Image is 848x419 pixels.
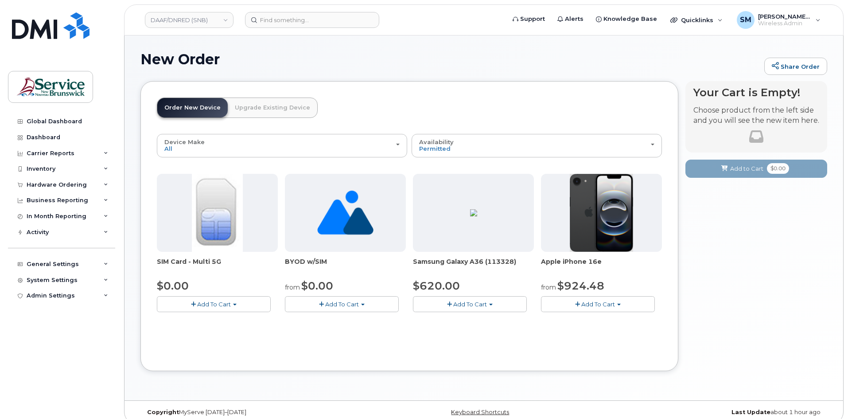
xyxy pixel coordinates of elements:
[285,283,300,291] small: from
[693,86,819,98] h4: Your Cart is Empty!
[685,160,827,178] button: Add to Cart $0.00
[693,106,819,126] p: Choose product from the left side and you will see the new item here.
[164,145,172,152] span: All
[764,58,827,75] a: Share Order
[157,296,271,312] button: Add To Cart
[285,296,399,312] button: Add To Cart
[147,409,179,415] strong: Copyright
[164,138,205,145] span: Device Make
[731,409,770,415] strong: Last Update
[413,279,460,292] span: $620.00
[419,145,451,152] span: Permitted
[412,134,662,157] button: Availability Permitted
[413,296,527,312] button: Add To Cart
[470,209,477,216] img: ED9FC9C2-4804-4D92-8A77-98887F1967E0.png
[730,164,763,173] span: Add to Cart
[557,279,604,292] span: $924.48
[317,174,373,252] img: no_image_found-2caef05468ed5679b831cfe6fc140e25e0c280774317ffc20a367ab7fd17291e.png
[413,257,534,275] div: Samsung Galaxy A36 (113328)
[192,174,242,252] img: 00D627D4-43E9-49B7-A367-2C99342E128C.jpg
[451,409,509,415] a: Keyboard Shortcuts
[325,301,359,308] span: Add To Cart
[140,51,760,67] h1: New Order
[157,134,407,157] button: Device Make All
[570,174,634,252] img: iphone16e.png
[157,98,228,117] a: Order New Device
[598,409,827,416] div: about 1 hour ago
[197,301,231,308] span: Add To Cart
[285,257,406,275] div: BYOD w/SIM
[541,257,662,275] div: Apple iPhone 16e
[541,296,655,312] button: Add To Cart
[419,138,454,145] span: Availability
[767,163,789,174] span: $0.00
[581,301,615,308] span: Add To Cart
[140,409,370,416] div: MyServe [DATE]–[DATE]
[157,257,278,275] div: SIM Card - Multi 5G
[228,98,317,117] a: Upgrade Existing Device
[541,283,556,291] small: from
[157,279,189,292] span: $0.00
[453,301,487,308] span: Add To Cart
[301,279,333,292] span: $0.00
